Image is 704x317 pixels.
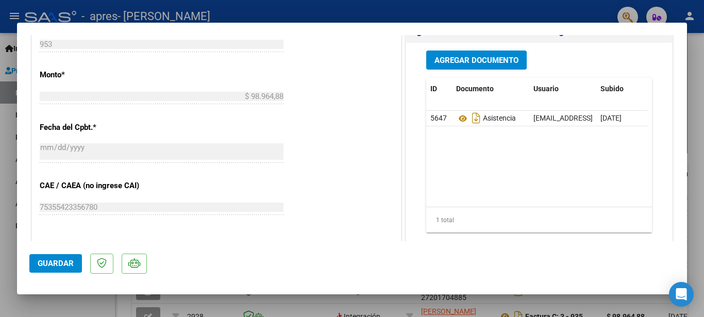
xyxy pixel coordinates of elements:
div: 1 total [426,207,652,233]
datatable-header-cell: ID [426,78,452,100]
span: Asistencia [456,114,516,123]
span: Usuario [533,85,559,93]
div: DOCUMENTACIÓN RESPALDATORIA [406,43,672,257]
span: Agregar Documento [434,56,518,65]
datatable-header-cell: Usuario [529,78,596,100]
span: Documento [456,85,494,93]
span: 5647 [430,114,447,122]
button: Guardar [29,254,82,273]
datatable-header-cell: Documento [452,78,529,100]
p: Fecha del Cpbt. [40,122,146,134]
i: Descargar documento [470,110,483,126]
button: Agregar Documento [426,51,527,70]
span: ID [430,85,437,93]
span: [DATE] [600,114,622,122]
p: Monto [40,69,146,81]
span: Guardar [38,259,74,268]
span: Subido [600,85,624,93]
p: CAE / CAEA (no ingrese CAI) [40,180,146,192]
datatable-header-cell: Subido [596,78,648,100]
div: Open Intercom Messenger [669,282,694,307]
